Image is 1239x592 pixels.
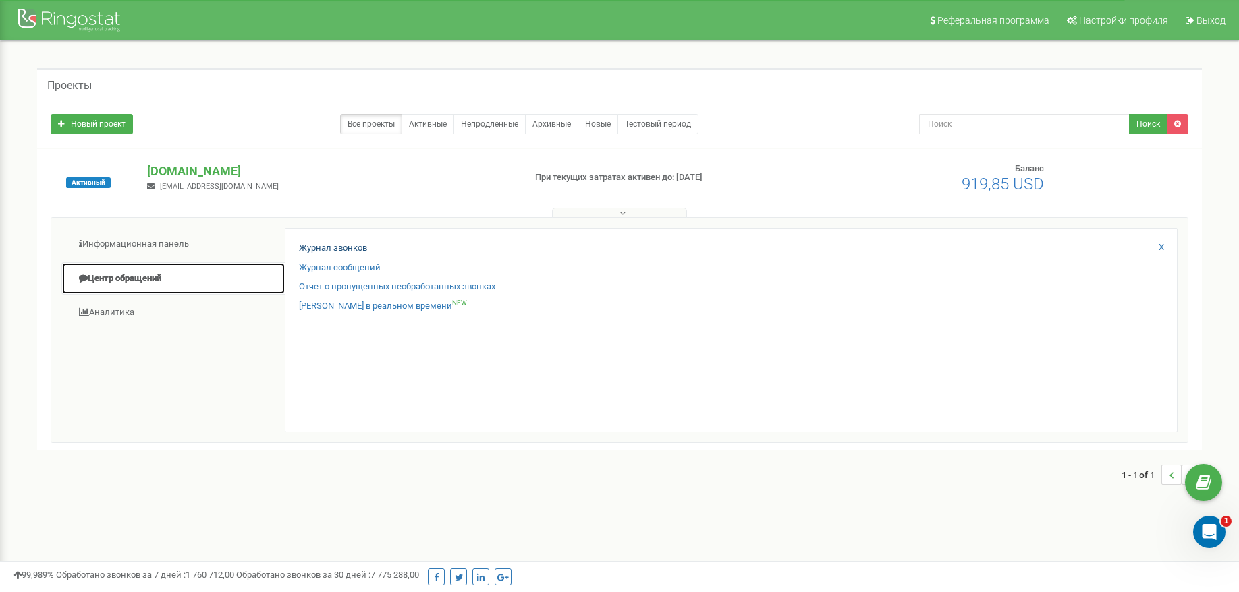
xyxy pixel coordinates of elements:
a: [PERSON_NAME] в реальном времениNEW [299,300,467,313]
nav: ... [1122,451,1202,498]
h5: Проекты [47,80,92,92]
a: Журнал звонков [299,242,367,255]
a: X [1159,241,1164,254]
span: Обработано звонков за 7 дней : [56,570,234,580]
a: Новые [578,114,618,134]
span: 1 [1221,516,1232,527]
u: 7 775 288,00 [370,570,419,580]
span: Обработано звонков за 30 дней : [236,570,419,580]
span: Активный [66,177,111,188]
span: 919,85 USD [962,175,1044,194]
span: Настройки профиля [1079,15,1168,26]
u: 1 760 712,00 [186,570,234,580]
p: При текущих затратах активен до: [DATE] [535,171,804,184]
a: Непродленные [453,114,526,134]
a: Активные [402,114,454,134]
p: [DOMAIN_NAME] [147,162,513,180]
a: Все проекты [340,114,402,134]
iframe: Intercom live chat [1193,516,1226,548]
span: Выход [1196,15,1226,26]
span: 99,989% [13,570,54,580]
a: Архивные [525,114,578,134]
span: 1 - 1 of 1 [1122,465,1161,485]
a: Центр обращений [61,262,285,295]
a: Аналитика [61,296,285,329]
span: Реферальная программа [937,15,1049,26]
a: Новый проект [51,114,133,134]
a: Тестовый период [617,114,698,134]
a: Информационная панель [61,228,285,261]
button: Поиск [1129,114,1167,134]
a: Журнал сообщений [299,262,381,274]
input: Поиск [919,114,1130,134]
a: Отчет о пропущенных необработанных звонках [299,280,495,293]
span: [EMAIL_ADDRESS][DOMAIN_NAME] [160,182,279,191]
sup: NEW [452,299,467,307]
span: Баланс [1015,163,1044,173]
